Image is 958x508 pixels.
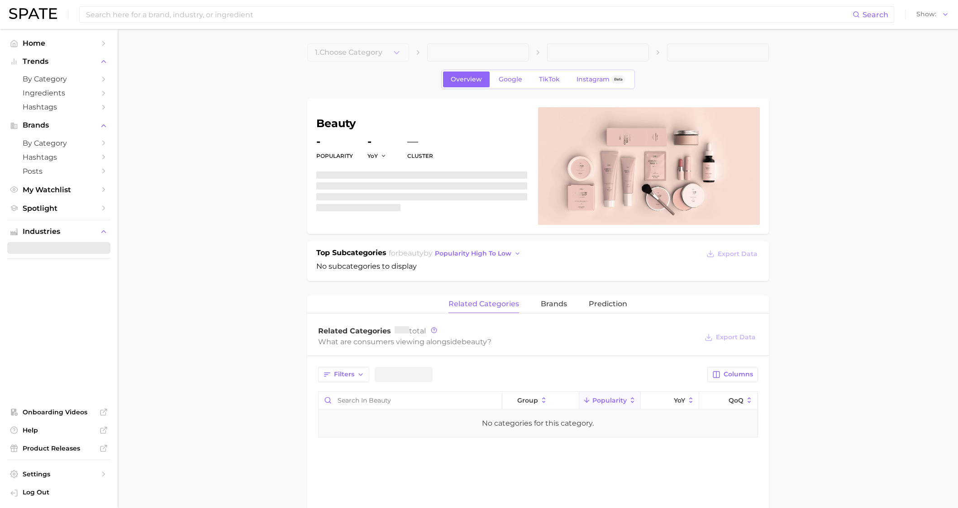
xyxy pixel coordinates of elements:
span: Spotlight [23,204,95,213]
h1: Top Subcategories [316,247,386,261]
span: Overview [451,76,482,83]
input: Search in beauty [319,392,502,409]
span: Columns [724,370,753,378]
a: Overview [443,71,490,87]
span: Trends [23,57,95,66]
button: Show [914,9,951,20]
span: Brands [23,121,95,129]
dd: - [316,136,353,147]
button: Popularity [579,392,641,409]
button: Export Data [702,331,758,344]
a: Product Releases [7,442,110,455]
span: Log Out [23,488,103,496]
a: Spotlight [7,201,110,215]
a: TikTok [531,71,567,87]
a: My Watchlist [7,183,110,197]
span: Export Data [716,333,756,341]
a: Posts [7,164,110,178]
button: QoQ [699,392,757,409]
button: YoY [641,392,699,409]
span: YoY [367,152,378,160]
span: by Category [23,139,95,147]
span: Hashtags [23,153,95,161]
span: Popularity [592,397,627,404]
dt: cluster [407,151,433,161]
button: Filters [318,367,369,382]
span: Settings [23,470,95,478]
span: for by [389,249,524,257]
button: 1.Choose Category [307,43,409,62]
span: Instagram [577,76,610,83]
span: Industries [23,228,95,236]
img: SPATE [9,8,57,19]
div: No subcategories to display [316,247,760,272]
a: Google [491,71,530,87]
span: brands [541,300,567,308]
a: Settings [7,467,110,481]
span: Search [863,10,888,19]
button: popularity high to low [433,247,524,260]
span: related categories [448,300,519,308]
span: Ingredients [23,89,95,97]
button: YoY [367,152,387,160]
span: popularity high to low [435,250,511,257]
span: Beta [614,76,623,83]
span: YoY [674,397,685,404]
div: No categories for this category. [482,418,594,429]
a: Home [7,36,110,50]
span: Help [23,426,95,434]
span: Product Releases [23,444,95,452]
span: by Category [23,75,95,83]
span: My Watchlist [23,185,95,194]
span: Home [23,39,95,47]
span: Onboarding Videos [23,408,95,416]
span: beauty [462,337,487,346]
a: InstagramBeta [569,71,633,87]
input: Search here for a brand, industry, or ingredient [85,7,853,22]
button: Trends [7,55,110,68]
span: Export Data [718,250,758,258]
a: by Category [7,136,110,150]
span: Related Categories [318,327,391,335]
a: Hashtags [7,100,110,114]
span: beauty [398,249,424,257]
span: Google [499,76,522,83]
span: Filters [334,370,354,378]
span: Posts [23,167,95,176]
button: Export Data [704,247,759,260]
span: QoQ [729,397,744,404]
a: Log out. Currently logged in with e-mail addison@spate.nyc. [7,485,110,501]
a: Hashtags [7,150,110,164]
dt: Popularity [316,151,353,161]
span: TikTok [539,76,560,83]
span: — [407,136,418,147]
button: Brands [7,119,110,132]
h1: beauty [316,118,527,129]
div: What are consumers viewing alongside ? [318,336,698,348]
a: Ingredients [7,86,110,100]
button: Columns [707,367,758,382]
span: Show [916,12,936,17]
button: group [502,392,579,409]
dd: - [367,136,393,147]
span: total [395,327,426,335]
a: by Category [7,72,110,86]
span: Hashtags [23,103,95,111]
span: group [517,397,538,404]
a: Onboarding Videos [7,405,110,419]
span: 1. Choose Category [315,48,382,57]
a: Help [7,423,110,437]
span: Prediction [589,300,627,308]
button: Industries [7,225,110,238]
